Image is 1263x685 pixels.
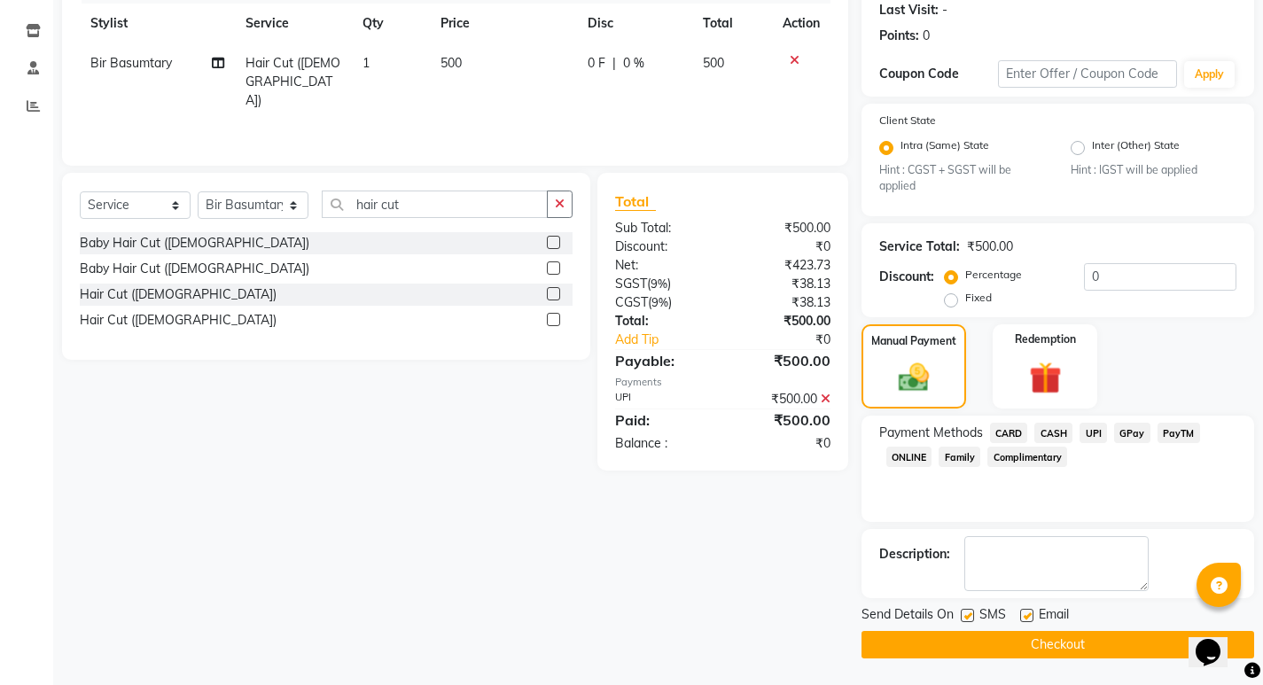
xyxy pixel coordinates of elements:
label: Redemption [1015,331,1076,347]
input: Search or Scan [322,191,548,218]
label: Percentage [965,267,1022,283]
div: Sub Total: [602,219,722,237]
th: Service [235,4,352,43]
label: Manual Payment [871,333,956,349]
span: GPay [1114,423,1150,443]
label: Intra (Same) State [900,137,989,159]
div: Net: [602,256,722,275]
span: 500 [703,55,724,71]
span: | [612,54,616,73]
label: Fixed [965,290,992,306]
span: CARD [990,423,1028,443]
label: Client State [879,113,936,128]
th: Price [430,4,577,43]
div: ( ) [602,275,722,293]
span: 1 [363,55,370,71]
span: Complimentary [987,447,1067,467]
img: _gift.svg [1019,358,1072,398]
div: 0 [923,27,930,45]
div: ₹500.00 [722,409,843,431]
span: Payment Methods [879,424,983,442]
span: 9% [651,276,667,291]
div: Discount: [879,268,934,286]
div: Baby Hair Cut ([DEMOGRAPHIC_DATA]) [80,260,309,278]
div: Service Total: [879,237,960,256]
span: 9% [651,295,668,309]
button: Apply [1184,61,1235,88]
div: ₹38.13 [722,275,843,293]
button: Checkout [861,631,1254,658]
small: Hint : CGST + SGST will be applied [879,162,1045,195]
div: Hair Cut ([DEMOGRAPHIC_DATA]) [80,311,277,330]
span: 0 F [588,54,605,73]
div: ₹500.00 [967,237,1013,256]
div: - [942,1,947,19]
div: ( ) [602,293,722,312]
div: ₹500.00 [722,350,843,371]
div: Balance : [602,434,722,453]
span: Bir Basumtary [90,55,172,71]
img: _cash.svg [889,360,939,395]
iframe: chat widget [1189,614,1245,667]
div: UPI [602,390,722,409]
span: 500 [440,55,462,71]
label: Inter (Other) State [1092,137,1180,159]
div: Points: [879,27,919,45]
span: Send Details On [861,605,954,627]
th: Stylist [80,4,235,43]
div: ₹38.13 [722,293,843,312]
span: Hair Cut ([DEMOGRAPHIC_DATA]) [246,55,340,108]
div: Paid: [602,409,722,431]
th: Total [692,4,772,43]
span: SGST [615,276,647,292]
span: ONLINE [886,447,932,467]
div: ₹0 [722,237,843,256]
span: Family [939,447,980,467]
span: SMS [979,605,1006,627]
div: ₹500.00 [722,312,843,331]
div: Hair Cut ([DEMOGRAPHIC_DATA]) [80,285,277,304]
div: ₹423.73 [722,256,843,275]
div: Baby Hair Cut ([DEMOGRAPHIC_DATA]) [80,234,309,253]
span: UPI [1080,423,1107,443]
div: Description: [879,545,950,564]
div: ₹0 [722,434,843,453]
span: CGST [615,294,648,310]
span: Email [1039,605,1069,627]
span: Total [615,192,656,211]
th: Disc [577,4,692,43]
span: PayTM [1158,423,1200,443]
th: Action [772,4,830,43]
th: Qty [352,4,430,43]
small: Hint : IGST will be applied [1071,162,1236,178]
div: ₹500.00 [722,219,843,237]
div: ₹0 [743,331,844,349]
a: Add Tip [602,331,743,349]
div: Last Visit: [879,1,939,19]
div: Coupon Code [879,65,998,83]
div: Payable: [602,350,722,371]
span: CASH [1034,423,1072,443]
div: Payments [615,375,830,390]
span: 0 % [623,54,644,73]
div: Total: [602,312,722,331]
div: ₹500.00 [722,390,843,409]
input: Enter Offer / Coupon Code [998,60,1177,88]
div: Discount: [602,237,722,256]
